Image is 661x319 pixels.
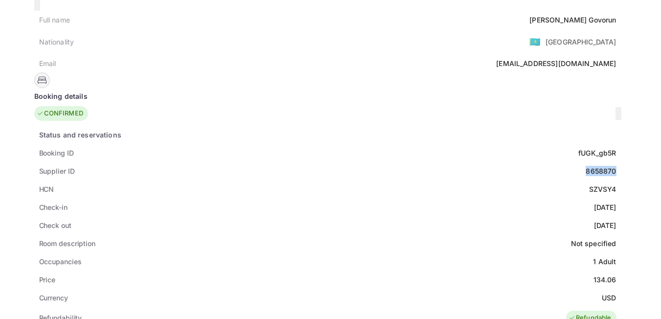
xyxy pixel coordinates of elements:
[34,91,621,101] div: Booking details
[529,15,616,25] div: [PERSON_NAME] Govorun
[496,58,616,68] div: [EMAIL_ADDRESS][DOMAIN_NAME]
[39,256,82,267] div: Occupancies
[39,58,56,68] div: Email
[589,184,616,194] div: SZVSY4
[39,293,68,303] div: Currency
[37,109,83,118] div: CONFIRMED
[39,274,56,285] div: Price
[571,238,616,249] div: Not specified
[602,293,616,303] div: USD
[594,220,616,230] div: [DATE]
[39,37,74,47] div: Nationality
[546,37,616,47] div: [GEOGRAPHIC_DATA]
[39,220,71,230] div: Check out
[593,274,616,285] div: 134.06
[39,15,70,25] div: Full name
[39,238,95,249] div: Room description
[578,148,616,158] div: fUGK_gb5R
[39,202,68,212] div: Check-in
[39,184,54,194] div: HCN
[586,166,616,176] div: 8658870
[39,148,74,158] div: Booking ID
[593,256,616,267] div: 1 Adult
[39,166,75,176] div: Supplier ID
[529,33,541,50] span: United States
[594,202,616,212] div: [DATE]
[39,130,121,140] div: Status and reservations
